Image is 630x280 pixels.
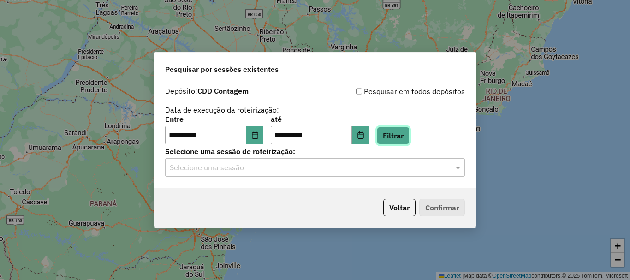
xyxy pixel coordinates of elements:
div: Pesquisar em todos depósitos [315,86,465,97]
label: Data de execução da roteirização: [165,104,279,115]
label: Entre [165,113,263,125]
button: Filtrar [377,127,410,144]
strong: CDD Contagem [197,86,249,95]
button: Choose Date [352,126,369,144]
span: Pesquisar por sessões existentes [165,64,279,75]
label: até [271,113,369,125]
button: Choose Date [246,126,264,144]
label: Selecione uma sessão de roteirização: [165,146,465,157]
label: Depósito: [165,85,249,96]
button: Voltar [383,199,416,216]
